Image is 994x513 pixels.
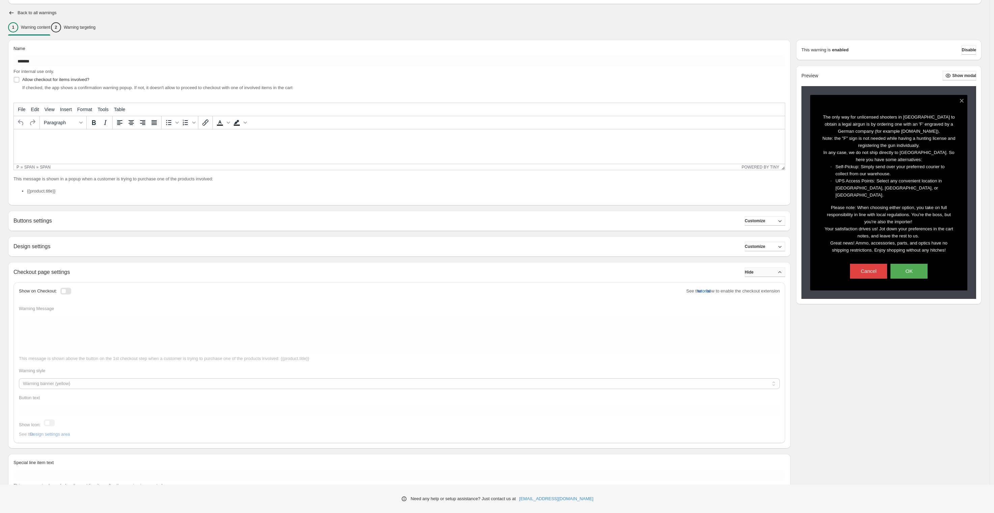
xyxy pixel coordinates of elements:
span: Customize [745,244,765,249]
button: Align left [114,117,125,128]
span: Name [13,46,25,51]
span: Note: the "F" sign is not needed while having a hunting license and registering the gun individua... [822,136,955,148]
span: Paragraph [44,120,77,125]
div: Resize [779,164,785,170]
p: Warning targeting [64,25,95,30]
span: Please note: When choosing either option, you take on full responsibility in line with local regu... [827,205,951,224]
h2: Checkout page settings [13,269,70,275]
p: This message is shown in a popup when a customer is trying to purchase one of the products involved: [13,176,785,182]
span: Edit [31,107,39,112]
button: 1Warning content [8,20,50,34]
span: UPS Access Points: Select any convenient location in [GEOGRAPHIC_DATA], [GEOGRAPHIC_DATA], or [GE... [835,178,942,198]
button: Italic [100,117,111,128]
button: Show modal [943,71,976,80]
h2: Buttons settings [13,217,52,224]
div: span [40,165,51,170]
body: Rich Text Area. Press ALT-0 for help. [3,5,768,84]
span: If checked, the app shows a confirmation warning popup. If not, it doesn't allow to proceed to ch... [22,85,292,90]
p: This warning is [801,47,831,53]
button: 2Warning targeting [51,20,95,34]
button: Redo [27,117,38,128]
strong: enabled [832,47,849,53]
p: See the how to enable the checkout extension [686,288,780,294]
span: Your satisfaction drives us! Jot down your preferences in the cart notes, and leave the rest to us. [825,226,953,238]
div: 1 [8,22,18,32]
button: Disable [962,45,976,55]
button: Hide [745,267,785,277]
span: Table [114,107,125,112]
div: 2 [51,22,61,32]
h2: Back to all warnings [18,10,57,16]
div: span [24,165,35,170]
div: Background color [231,117,248,128]
button: Bold [88,117,100,128]
button: OK [890,264,928,279]
button: Align right [137,117,148,128]
span: Show modal [952,73,976,78]
span: tutorial [697,288,710,294]
span: Allow checkout for items involved? [22,77,89,82]
div: Numbered list [180,117,197,128]
button: Customize [745,242,785,251]
span: Self-Pickup: Simply send over your preferred courier to collect from our warehouse. [835,164,945,176]
p: Warning content [21,25,50,30]
a: Powered by Tiny [742,165,779,170]
span: Special line item text [13,460,54,465]
span: Great news! Ammo, accessories, parts, and optics have no shipping restrictions. Enjoy shopping wi... [830,240,947,253]
span: Customize [745,218,765,224]
p: Show on Checkout: [19,288,57,294]
button: tutorial [697,286,710,297]
button: Undo [15,117,27,128]
span: Tools [97,107,109,112]
iframe: Rich Text Area [14,129,785,164]
h2: Design settings [13,243,50,250]
a: [EMAIL_ADDRESS][DOMAIN_NAME] [519,495,593,502]
span: This message is shown below the cart line item after the warning is accepted. [13,483,164,488]
h2: Preview [801,73,818,79]
span: View [45,107,55,112]
button: Formats [41,117,85,128]
li: {{product.title}} [27,188,785,195]
span: In any case, we do not ship directly to [GEOGRAPHIC_DATA]. So here you have some alternatives: [823,150,954,162]
div: p [17,165,19,170]
span: Format [77,107,92,112]
button: Cancel [850,264,887,279]
span: For internal use only. [13,69,54,74]
button: Insert/edit link [200,117,211,128]
span: Insert [60,107,72,112]
button: Align center [125,117,137,128]
div: Bullet list [163,117,180,128]
button: Customize [745,216,785,226]
span: Hide [745,270,754,275]
span: The only way for unlicensed shooters in [GEOGRAPHIC_DATA] to obtain a legal airgun is by ordering... [823,114,955,134]
div: » [21,165,23,170]
span: Disable [962,47,976,53]
div: Text color [214,117,231,128]
button: Justify [148,117,160,128]
span: File [18,107,26,112]
div: » [36,165,39,170]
